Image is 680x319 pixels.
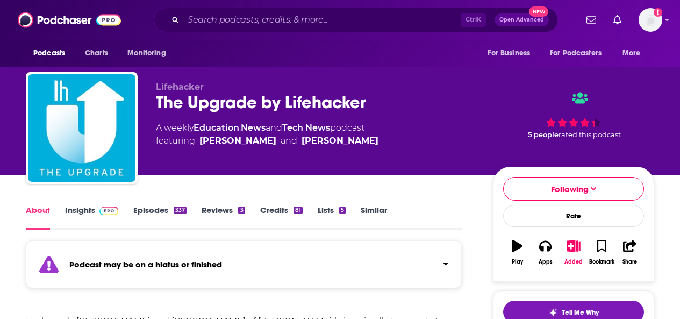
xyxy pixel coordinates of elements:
button: open menu [615,43,654,63]
img: tell me why sparkle [549,308,557,317]
button: Following [503,177,644,201]
img: Podchaser Pro [99,207,118,215]
span: 5 people [528,131,559,139]
button: open menu [120,43,180,63]
a: Tech News [282,123,330,133]
div: 337 [174,207,187,214]
button: Apps [531,233,559,272]
a: InsightsPodchaser Pro [65,205,118,230]
span: Monitoring [127,46,166,61]
svg: Add a profile image [654,8,662,17]
span: Ctrl K [461,13,486,27]
a: News [241,123,266,133]
div: 5 peoplerated this podcast [493,82,654,148]
div: Apps [539,259,553,265]
span: More [622,46,641,61]
a: Show notifications dropdown [609,11,626,29]
img: Podchaser - Follow, Share and Rate Podcasts [18,10,121,30]
input: Search podcasts, credits, & more... [183,11,461,29]
div: Search podcasts, credits, & more... [154,8,558,32]
span: For Business [488,46,530,61]
span: Logged in as mmullin [639,8,662,32]
span: Charts [85,46,108,61]
div: Share [622,259,637,265]
strong: Podcast may be on a hiatus or finished [69,259,222,270]
div: Rate [503,205,644,227]
button: open menu [543,43,617,63]
a: Education [194,123,239,133]
span: For Podcasters [550,46,602,61]
section: Click to expand status details [26,247,462,288]
img: User Profile [639,8,662,32]
div: 81 [294,207,303,214]
button: Open AdvancedNew [495,13,549,26]
span: Open Advanced [499,17,544,23]
button: Added [560,233,588,272]
span: and [266,123,282,133]
span: , [239,123,241,133]
div: 5 [339,207,346,214]
a: [PERSON_NAME] [199,134,276,147]
span: Tell Me Why [562,308,599,317]
span: Podcasts [33,46,65,61]
a: Show notifications dropdown [582,11,600,29]
span: featuring [156,134,378,147]
button: open menu [26,43,79,63]
button: Show profile menu [639,8,662,32]
div: Bookmark [589,259,614,265]
button: Share [616,233,644,272]
button: Play [503,233,531,272]
a: Lists5 [318,205,346,230]
img: The Upgrade by Lifehacker [28,74,135,182]
button: open menu [480,43,543,63]
a: Episodes337 [133,205,187,230]
a: Credits81 [260,205,303,230]
span: Following [551,184,589,194]
a: Charts [78,43,114,63]
button: Bookmark [588,233,615,272]
div: Added [564,259,583,265]
a: About [26,205,50,230]
a: [PERSON_NAME] [302,134,378,147]
span: Lifehacker [156,82,204,92]
span: rated this podcast [559,131,621,139]
div: A weekly podcast [156,122,378,147]
a: Reviews3 [202,205,245,230]
div: Play [512,259,523,265]
span: and [281,134,297,147]
a: Similar [361,205,387,230]
span: New [529,6,548,17]
div: 3 [238,207,245,214]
